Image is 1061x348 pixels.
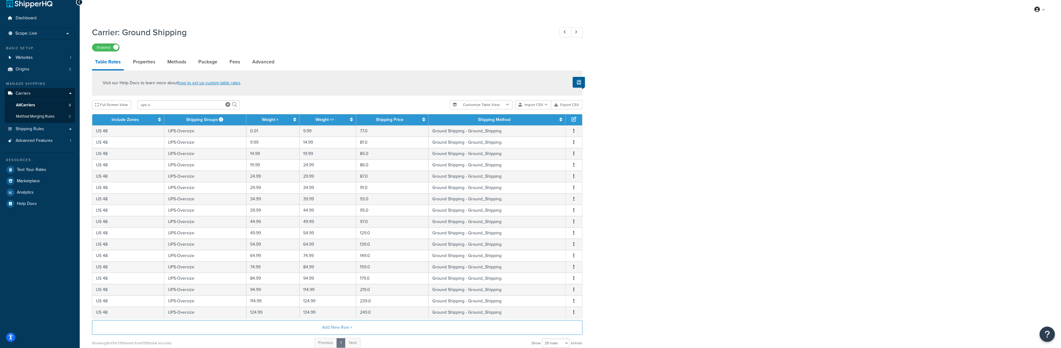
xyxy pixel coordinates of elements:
[429,182,566,193] td: Ground Shipping - Ground_Shipping
[92,148,164,159] td: US 48
[92,320,582,335] button: Add New Row +
[300,295,356,307] td: 124.99
[92,227,164,239] td: US 48
[559,27,571,37] a: Previous Record
[16,103,35,108] span: All Carriers
[16,91,31,96] span: Carriers
[70,55,71,60] span: 1
[5,46,75,51] div: Basic Setup
[164,295,247,307] td: UPS-Oversize
[314,338,337,348] a: Previous
[300,148,356,159] td: 19.99
[5,135,75,146] a: Advanced Features1
[164,227,247,239] td: UPS-Oversize
[246,205,300,216] td: 39.99
[315,116,334,123] a: Weight <=
[5,187,75,198] li: Analytics
[429,137,566,148] td: Ground Shipping - Ground_Shipping
[450,100,513,109] button: Customize Table View
[92,55,124,70] a: Table Rates
[5,88,75,99] a: Carriers
[17,167,46,172] span: Test Your Rates
[246,295,300,307] td: 114.99
[69,114,71,119] span: 3
[92,193,164,205] td: US 48
[571,339,582,347] span: entries
[92,44,119,51] label: Enabled
[92,205,164,216] td: US 48
[300,137,356,148] td: 14.99
[16,55,33,60] span: Websites
[164,205,247,216] td: UPS-Oversize
[92,125,164,137] td: US 48
[429,159,566,171] td: Ground Shipping - Ground_Shipping
[164,239,247,250] td: UPS-Oversize
[92,26,548,38] h1: Carrier: Ground Shipping
[5,52,75,63] li: Websites
[429,216,566,227] td: Ground Shipping - Ground_Shipping
[16,114,55,119] span: Method Merging Rules
[246,216,300,227] td: 44.99
[300,216,356,227] td: 49.99
[262,116,278,123] a: Weight >
[16,138,53,143] span: Advanced Features
[178,80,240,86] a: how to set up custom table rates
[429,125,566,137] td: Ground Shipping - Ground_Shipping
[92,273,164,284] td: US 48
[92,284,164,295] td: US 48
[356,205,429,216] td: 95.0
[246,137,300,148] td: 9.99
[5,64,75,75] a: Origins2
[356,261,429,273] td: 159.0
[195,55,220,69] a: Package
[429,148,566,159] td: Ground Shipping - Ground_Shipping
[249,55,277,69] a: Advanced
[17,201,37,206] span: Help Docs
[5,111,75,122] li: Method Merging Rules
[300,205,356,216] td: 44.99
[164,159,247,171] td: UPS-Oversize
[92,295,164,307] td: US 48
[356,148,429,159] td: 85.0
[164,261,247,273] td: UPS-Oversize
[246,227,300,239] td: 49.99
[429,250,566,261] td: Ground Shipping - Ground_Shipping
[429,261,566,273] td: Ground Shipping - Ground_Shipping
[532,339,541,347] span: Show
[515,100,551,109] button: Import CSV
[349,340,357,346] span: Next
[92,239,164,250] td: US 48
[164,114,247,125] th: Shipping Groups
[92,171,164,182] td: US 48
[137,100,240,109] input: Search
[164,171,247,182] td: UPS-Oversize
[356,171,429,182] td: 87.0
[1040,327,1055,342] button: Open Resource Center
[5,100,75,111] a: AllCarriers3
[92,307,164,318] td: US 48
[356,307,429,318] td: 249.0
[356,159,429,171] td: 86.0
[336,338,345,348] a: 1
[246,125,300,137] td: 0.01
[69,67,71,72] span: 2
[356,182,429,193] td: 91.0
[246,159,300,171] td: 19.99
[429,273,566,284] td: Ground Shipping - Ground_Shipping
[16,127,44,132] span: Shipping Rules
[429,171,566,182] td: Ground Shipping - Ground_Shipping
[17,190,34,195] span: Analytics
[69,103,71,108] span: 3
[300,193,356,205] td: 39.99
[16,16,36,21] span: Dashboard
[5,176,75,187] a: Marketplace
[92,159,164,171] td: US 48
[429,227,566,239] td: Ground Shipping - Ground_Shipping
[300,182,356,193] td: 34.99
[246,250,300,261] td: 64.99
[356,284,429,295] td: 219.0
[15,31,37,36] span: Scope: Live
[246,148,300,159] td: 14.99
[17,179,40,184] span: Marketplace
